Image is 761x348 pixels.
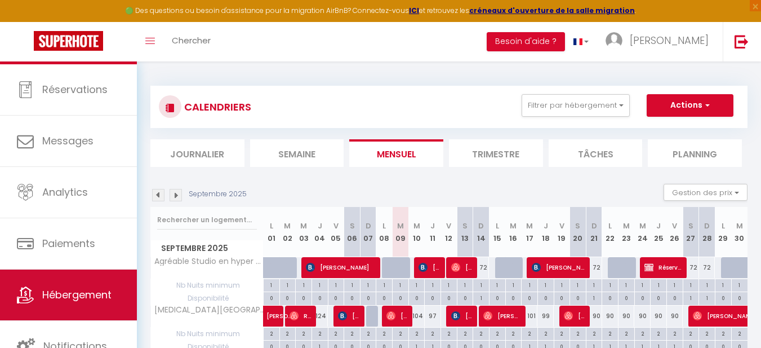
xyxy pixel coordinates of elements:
[586,306,602,327] div: 90
[618,207,635,257] th: 23
[457,328,473,338] div: 2
[538,292,554,303] div: 0
[699,279,715,290] div: 1
[409,6,419,15] a: ICI
[425,279,440,290] div: 1
[250,139,344,167] li: Semaine
[635,328,651,338] div: 2
[608,221,612,231] abbr: L
[731,207,747,257] th: 30
[586,292,602,303] div: 1
[597,22,723,61] a: ... [PERSON_NAME]
[634,207,651,257] th: 24
[296,328,311,338] div: 2
[651,279,666,290] div: 1
[656,221,661,231] abbr: J
[559,221,564,231] abbr: V
[575,221,580,231] abbr: S
[409,279,425,290] div: 1
[425,328,440,338] div: 2
[554,207,570,257] th: 19
[413,221,420,231] abbr: M
[408,306,425,327] div: 104
[419,257,440,278] span: [PERSON_NAME]
[554,292,570,303] div: 0
[639,221,646,231] abbr: M
[386,305,408,327] span: [PERSON_NAME]
[393,279,408,290] div: 1
[688,221,693,231] abbr: S
[34,31,103,51] img: Super Booking
[506,292,522,303] div: 0
[451,257,473,278] span: [PERSON_NAME]
[473,328,489,338] div: 2
[333,221,339,231] abbr: V
[284,221,291,231] abbr: M
[462,221,468,231] abbr: S
[151,292,263,305] span: Disponibilité
[312,279,328,290] div: 1
[451,305,473,327] span: [PERSON_NAME]
[505,207,522,257] th: 16
[522,94,630,117] button: Filtrer par hébergement
[602,207,618,257] th: 22
[408,207,425,257] th: 10
[487,32,565,51] button: Besoin d'aide ?
[630,33,709,47] span: [PERSON_NAME]
[704,221,710,231] abbr: D
[328,328,344,338] div: 2
[586,207,602,257] th: 21
[344,279,360,290] div: 1
[532,257,586,278] span: [PERSON_NAME]
[554,279,570,290] div: 1
[683,292,699,303] div: 1
[651,328,666,338] div: 2
[506,328,522,338] div: 2
[361,292,376,303] div: 0
[270,221,273,231] abbr: L
[264,328,279,338] div: 2
[570,279,586,290] div: 1
[586,279,602,290] div: 1
[606,32,622,49] img: ...
[647,94,733,117] button: Actions
[360,207,376,257] th: 07
[537,207,554,257] th: 18
[344,292,360,303] div: 0
[430,221,435,231] abbr: J
[344,328,360,338] div: 2
[338,305,360,327] span: [PERSON_NAME]
[9,5,43,38] button: Ouvrir le widget de chat LiveChat
[280,279,296,290] div: 1
[449,139,543,167] li: Trimestre
[586,257,602,278] div: 72
[651,306,667,327] div: 90
[393,328,408,338] div: 2
[651,292,666,303] div: 0
[544,221,548,231] abbr: J
[409,292,425,303] div: 0
[699,328,715,338] div: 2
[42,134,94,148] span: Messages
[376,279,392,290] div: 1
[296,292,311,303] div: 0
[554,328,570,338] div: 2
[591,221,597,231] abbr: D
[397,221,404,231] abbr: M
[441,279,457,290] div: 1
[522,306,538,327] div: 101
[667,292,683,303] div: 0
[473,292,489,303] div: 1
[312,292,328,303] div: 0
[538,328,554,338] div: 2
[425,207,441,257] th: 11
[425,306,441,327] div: 97
[344,207,361,257] th: 06
[318,221,322,231] abbr: J
[635,292,651,303] div: 0
[522,292,537,303] div: 0
[522,207,538,257] th: 17
[181,94,251,120] h3: CALENDRIERS
[715,207,731,257] th: 29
